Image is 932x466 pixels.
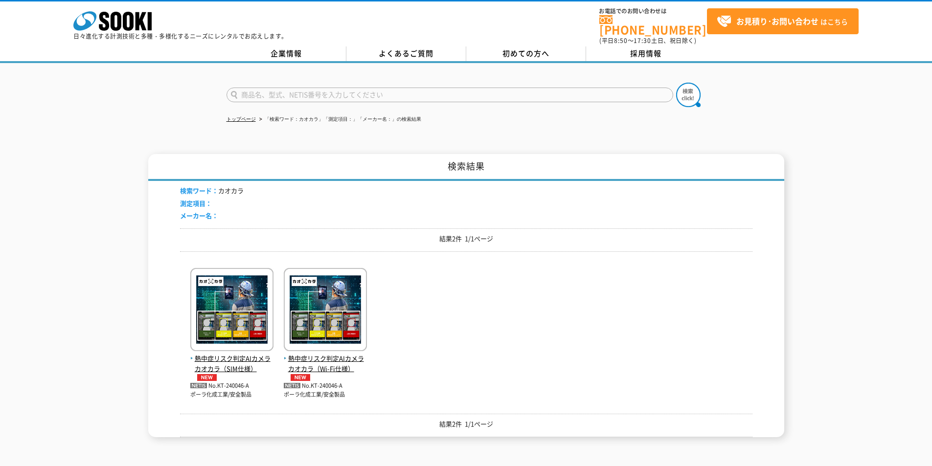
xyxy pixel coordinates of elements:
[257,114,421,125] li: 「検索ワード：カオカラ」「測定項目：」「メーカー名：」の検索結果
[346,46,466,61] a: よくあるご質問
[227,88,673,102] input: 商品名、型式、NETIS番号を入力してください
[736,15,818,27] strong: お見積り･お問い合わせ
[148,154,784,181] h1: 検索結果
[227,46,346,61] a: 企業情報
[180,186,218,195] span: 検索ワード：
[180,199,212,208] span: 測定項目：
[614,36,628,45] span: 8:50
[73,33,288,39] p: 日々進化する計測技術と多種・多様化するニーズにレンタルでお応えします。
[284,354,367,381] span: 熱中症リスク判定AIカメラ カオカラ（Wi-Fi仕様）
[190,354,273,381] span: 熱中症リスク判定AIカメラ カオカラ（SIM仕様）
[599,8,707,14] span: お電話でのお問い合わせは
[599,15,707,35] a: [PHONE_NUMBER]
[190,391,273,399] p: ポーラ化成工業/安全製品
[180,419,752,429] p: 結果2件 1/1ページ
[288,374,313,381] img: NEW
[466,46,586,61] a: 初めての方へ
[190,381,273,391] p: No.KT-240046-A
[284,391,367,399] p: ポーラ化成工業/安全製品
[676,83,701,107] img: btn_search.png
[634,36,651,45] span: 17:30
[707,8,859,34] a: お見積り･お問い合わせはこちら
[284,343,367,380] a: 熱中症リスク判定AIカメラ カオカラ（Wi-Fi仕様）NEW
[180,234,752,244] p: 結果2件 1/1ページ
[190,343,273,380] a: 熱中症リスク判定AIカメラ カオカラ（SIM仕様）NEW
[227,116,256,122] a: トップページ
[284,381,367,391] p: No.KT-240046-A
[190,268,273,354] img: カオカラ（SIM仕様）
[195,374,219,381] img: NEW
[717,14,848,29] span: はこちら
[180,211,218,220] span: メーカー名：
[586,46,706,61] a: 採用情報
[284,268,367,354] img: カオカラ（Wi-Fi仕様）
[502,48,549,59] span: 初めての方へ
[180,186,244,196] li: カオカラ
[599,36,696,45] span: (平日 ～ 土日、祝日除く)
